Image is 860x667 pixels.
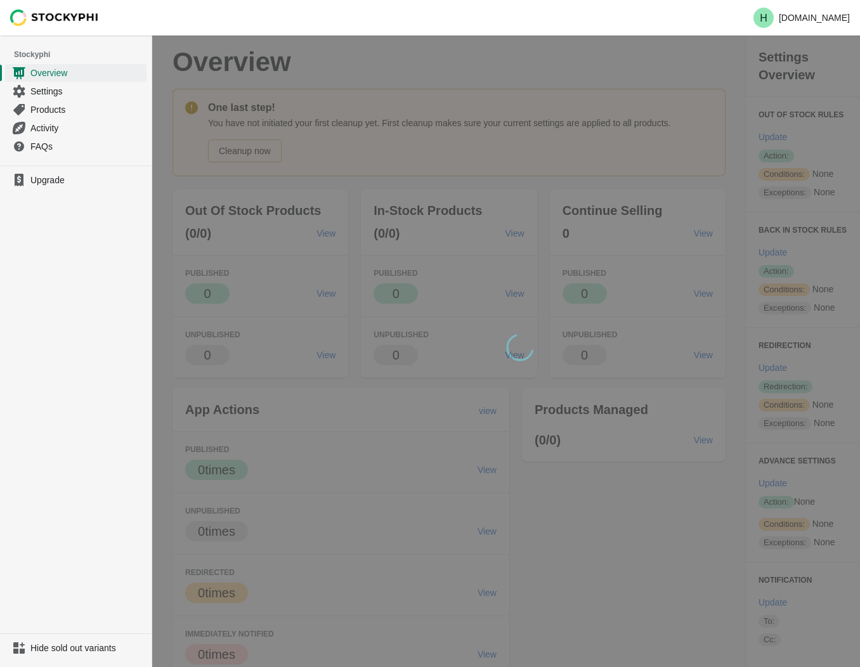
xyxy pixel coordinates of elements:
[30,122,144,134] span: Activity
[14,48,152,61] span: Stockyphi
[5,639,147,657] a: Hide sold out variants
[5,119,147,137] a: Activity
[753,8,774,28] span: Avatar with initials H
[5,63,147,82] a: Overview
[30,174,144,186] span: Upgrade
[5,137,147,155] a: FAQs
[5,171,147,189] a: Upgrade
[5,100,147,119] a: Products
[30,642,144,654] span: Hide sold out variants
[30,140,144,153] span: FAQs
[30,67,144,79] span: Overview
[748,5,855,30] button: Avatar with initials H[DOMAIN_NAME]
[30,85,144,98] span: Settings
[760,13,767,23] text: H
[779,13,850,23] p: [DOMAIN_NAME]
[10,10,99,26] img: Stockyphi
[30,103,144,116] span: Products
[5,82,147,100] a: Settings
